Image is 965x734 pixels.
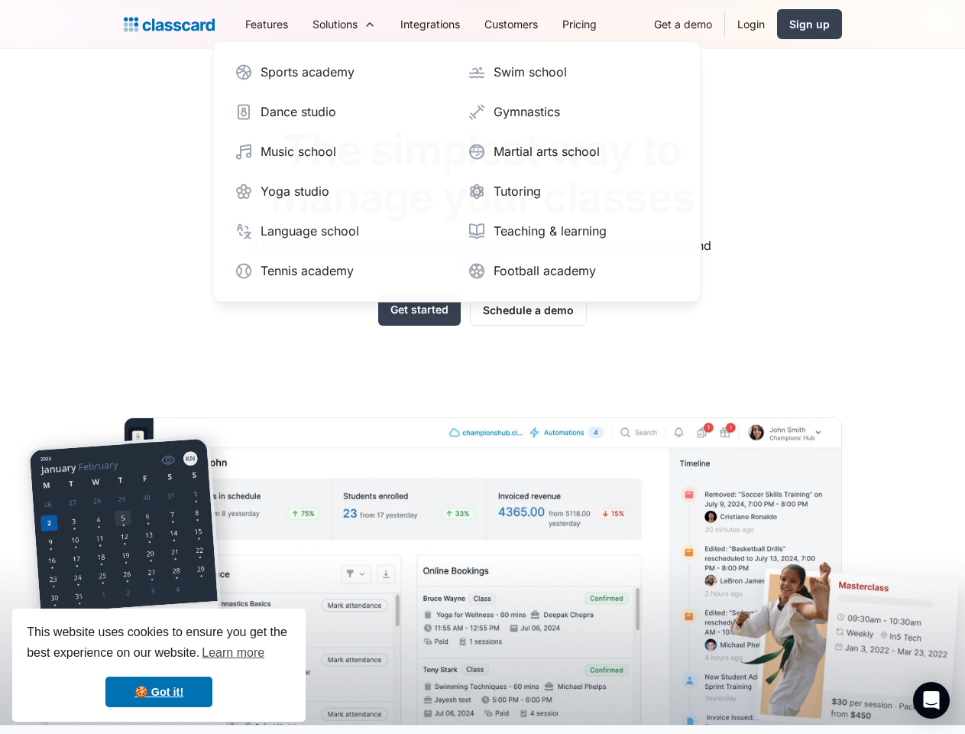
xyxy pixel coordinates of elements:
[228,136,452,167] a: Music school
[261,182,329,200] div: Yoga studio
[233,7,300,41] a: Features
[300,7,388,41] div: Solutions
[461,216,685,246] a: Teaching & learning
[461,96,685,127] a: Gymnastics
[105,677,212,707] a: dismiss cookie message
[228,255,452,286] a: Tennis academy
[12,609,306,722] div: cookieconsent
[472,7,550,41] a: Customers
[494,261,596,280] div: Football academy
[378,294,461,326] a: Get started
[261,222,359,240] div: Language school
[494,63,567,81] div: Swim school
[550,7,609,41] a: Pricing
[725,7,777,41] a: Login
[461,136,685,167] a: Martial arts school
[913,682,950,719] div: Open Intercom Messenger
[494,142,600,161] div: Martial arts school
[461,57,685,87] a: Swim school
[777,9,842,39] a: Sign up
[312,16,358,32] div: Solutions
[494,222,607,240] div: Teaching & learning
[228,216,452,246] a: Language school
[228,176,452,206] a: Yoga studio
[124,14,215,35] a: home
[461,176,685,206] a: Tutoring
[261,102,336,121] div: Dance studio
[199,641,267,664] a: learn more about cookies
[461,255,685,286] a: Football academy
[261,63,355,81] div: Sports academy
[494,102,560,121] div: Gymnastics
[228,96,452,127] a: Dance studio
[642,7,724,41] a: Get a demo
[470,294,587,326] a: Schedule a demo
[789,16,830,32] div: Sign up
[388,7,472,41] a: Integrations
[228,57,452,87] a: Sports academy
[261,142,336,161] div: Music school
[494,182,541,200] div: Tutoring
[27,623,291,664] span: This website uses cookies to ensure you get the best experience on our website.
[261,261,354,280] div: Tennis academy
[212,41,701,302] nav: Solutions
